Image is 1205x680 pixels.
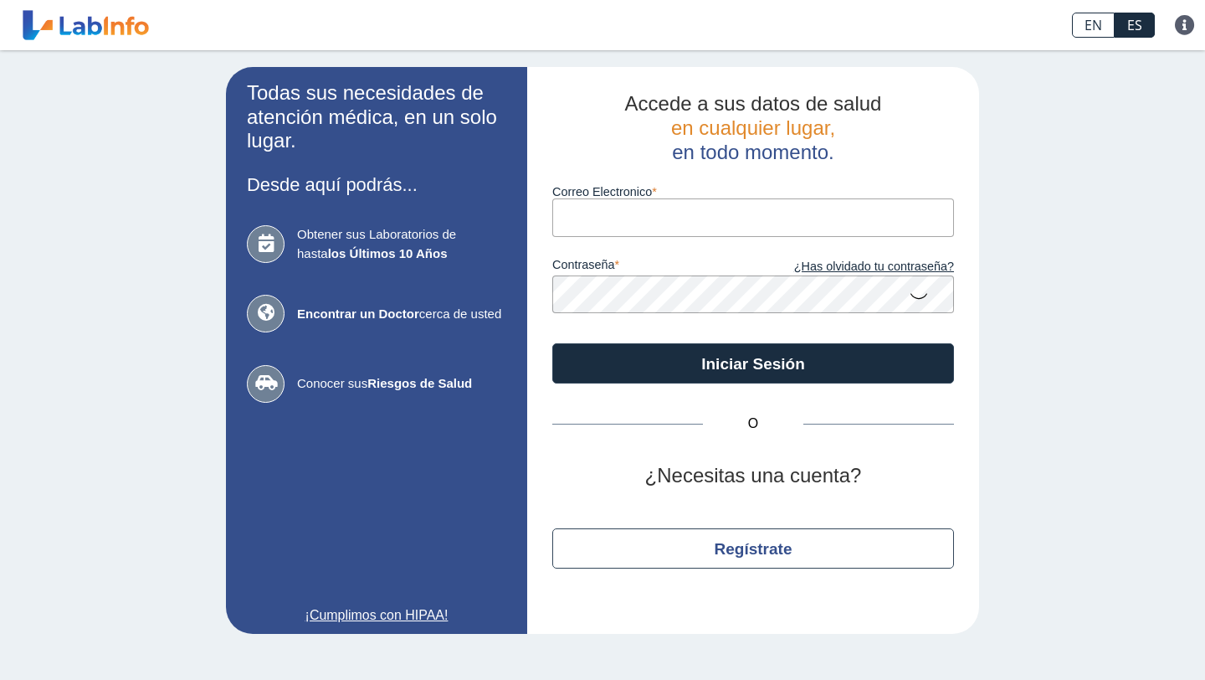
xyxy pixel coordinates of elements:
[247,605,506,626] a: ¡Cumplimos con HIPAA!
[367,376,472,390] b: Riesgos de Salud
[753,258,954,276] a: ¿Has olvidado tu contraseña?
[552,258,753,276] label: contraseña
[672,141,833,163] span: en todo momento.
[552,528,954,569] button: Regístrate
[552,185,954,198] label: Correo Electronico
[1072,13,1115,38] a: EN
[552,464,954,488] h2: ¿Necesitas una cuenta?
[297,225,506,263] span: Obtener sus Laboratorios de hasta
[297,305,506,324] span: cerca de usted
[297,374,506,394] span: Conocer sus
[247,174,506,195] h3: Desde aquí podrás...
[247,81,506,153] h2: Todas sus necesidades de atención médica, en un solo lugar.
[625,92,882,115] span: Accede a sus datos de salud
[1115,13,1155,38] a: ES
[297,307,419,321] b: Encontrar un Doctor
[328,246,448,260] b: los Últimos 10 Años
[703,414,803,434] span: O
[671,116,835,139] span: en cualquier lugar,
[552,343,954,384] button: Iniciar Sesión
